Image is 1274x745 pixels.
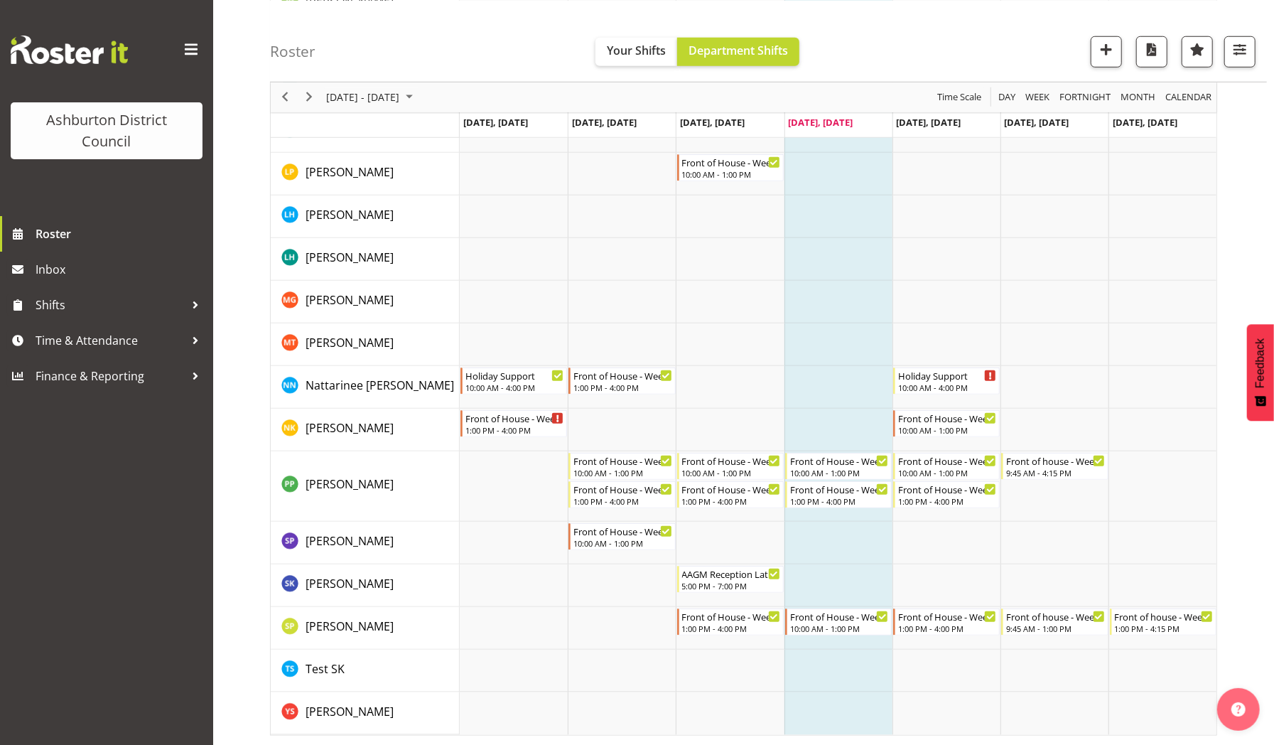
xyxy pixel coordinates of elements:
[790,609,888,623] div: Front of House - Weekday
[785,453,892,480] div: Polly Price"s event - Front of House - Weekday Begin From Thursday, October 2, 2025 at 10:00:00 A...
[1118,88,1158,106] button: Timeline Month
[898,382,996,393] div: 10:00 AM - 4:00 PM
[573,482,671,496] div: Front of House - Weekday
[568,453,675,480] div: Polly Price"s event - Front of House - Weekday Begin From Tuesday, September 30, 2025 at 10:00:00...
[1254,338,1267,388] span: Feedback
[1091,36,1122,67] button: Add a new shift
[572,115,637,128] span: [DATE], [DATE]
[1136,36,1167,67] button: Download a PDF of the roster according to the set date range.
[306,618,394,634] span: [PERSON_NAME]
[271,607,460,650] td: Susan Philpott resource
[271,238,460,281] td: Lynley Hands resource
[271,409,460,451] td: Nicole Ketter resource
[321,82,421,112] div: Sep 29 - Oct 05, 2025
[573,368,671,382] div: Front of House - Weekday
[790,495,888,507] div: 1:00 PM - 4:00 PM
[276,88,295,106] button: Previous
[790,482,888,496] div: Front of House - Weekday
[306,377,454,393] span: Nattarinee [PERSON_NAME]
[463,115,528,128] span: [DATE], [DATE]
[790,623,888,634] div: 10:00 AM - 1:00 PM
[682,155,780,169] div: Front of House - Weekday
[790,467,888,478] div: 10:00 AM - 1:00 PM
[573,467,671,478] div: 10:00 AM - 1:00 PM
[1224,36,1256,67] button: Filter Shifts
[893,481,1000,508] div: Polly Price"s event - Front of House - Weekday Begin From Friday, October 3, 2025 at 1:00:00 PM G...
[607,42,666,58] span: Your Shifts
[460,368,567,395] div: Nattarinee NAT Kliopchael"s event - Holiday Support Begin From Monday, September 29, 2025 at 10:0...
[306,419,394,436] a: [PERSON_NAME]
[682,495,780,507] div: 1:00 PM - 4:00 PM
[1006,609,1104,623] div: Front of house - Weekend
[898,454,996,468] div: Front of House - Weekday
[271,650,460,692] td: Test SK resource
[898,467,996,478] div: 10:00 AM - 1:00 PM
[573,524,671,538] div: Front of House - Weekday
[682,623,780,634] div: 1:00 PM - 4:00 PM
[936,88,983,106] span: Time Scale
[1164,88,1213,106] span: calendar
[898,424,996,436] div: 10:00 AM - 1:00 PM
[1023,88,1052,106] button: Timeline Week
[1001,453,1108,480] div: Polly Price"s event - Front of house - Weekend Begin From Saturday, October 4, 2025 at 9:45:00 AM...
[271,323,460,366] td: Martine Tait resource
[595,37,677,65] button: Your Shifts
[893,453,1000,480] div: Polly Price"s event - Front of House - Weekday Begin From Friday, October 3, 2025 at 10:00:00 AM ...
[306,575,394,592] a: [PERSON_NAME]
[893,609,1000,636] div: Susan Philpott"s event - Front of House - Weekday Begin From Friday, October 3, 2025 at 1:00:00 P...
[306,618,394,635] a: [PERSON_NAME]
[306,661,345,677] span: Test SK
[677,154,784,181] div: Linda Petrie"s event - Front of House - Weekday Begin From Wednesday, October 1, 2025 at 10:00:00...
[682,482,780,496] div: Front of House - Weekday
[573,454,671,468] div: Front of House - Weekday
[785,609,892,636] div: Susan Philpott"s event - Front of House - Weekday Begin From Thursday, October 2, 2025 at 10:00:0...
[465,424,563,436] div: 1:00 PM - 4:00 PM
[36,259,206,280] span: Inbox
[898,411,996,425] div: Front of House - Weekday
[568,481,675,508] div: Polly Price"s event - Front of House - Weekday Begin From Tuesday, September 30, 2025 at 1:00:00 ...
[1110,609,1216,636] div: Susan Philpott"s event - Front of house - Weekend Begin From Sunday, October 5, 2025 at 1:00:00 P...
[306,334,394,351] a: [PERSON_NAME]
[573,382,671,393] div: 1:00 PM - 4:00 PM
[325,88,401,106] span: [DATE] - [DATE]
[273,82,297,112] div: previous period
[898,623,996,634] div: 1:00 PM - 4:00 PM
[898,495,996,507] div: 1:00 PM - 4:00 PM
[306,164,394,180] span: [PERSON_NAME]
[297,82,321,112] div: next period
[271,195,460,238] td: Louisa Horman resource
[682,467,780,478] div: 10:00 AM - 1:00 PM
[689,42,788,58] span: Department Shifts
[893,410,1000,437] div: Nicole Ketter"s event - Front of House - Weekday Begin From Friday, October 3, 2025 at 10:00:00 A...
[893,368,1000,395] div: Nattarinee NAT Kliopchael"s event - Holiday Support Begin From Friday, October 3, 2025 at 10:00:0...
[270,43,315,59] h4: Roster
[996,88,1018,106] button: Timeline Day
[306,703,394,720] a: [PERSON_NAME]
[306,704,394,719] span: [PERSON_NAME]
[1058,88,1112,106] span: Fortnight
[306,660,345,677] a: Test SK
[271,366,460,409] td: Nattarinee NAT Kliopchael resource
[36,365,185,387] span: Finance & Reporting
[465,382,563,393] div: 10:00 AM - 4:00 PM
[465,368,563,382] div: Holiday Support
[1247,324,1274,421] button: Feedback - Show survey
[271,281,460,323] td: Mark Graham resource
[568,368,675,395] div: Nattarinee NAT Kliopchael"s event - Front of House - Weekday Begin From Tuesday, September 30, 20...
[677,566,784,593] div: Shirin Khosraviani"s event - AAGM Reception Late Night Begin From Wednesday, October 1, 2025 at 5...
[306,377,454,394] a: Nattarinee [PERSON_NAME]
[306,291,394,309] a: [PERSON_NAME]
[790,454,888,468] div: Front of House - Weekday
[36,330,185,351] span: Time & Attendance
[677,609,784,636] div: Susan Philpott"s event - Front of House - Weekday Begin From Wednesday, October 1, 2025 at 1:00:0...
[1005,115,1069,128] span: [DATE], [DATE]
[1182,36,1213,67] button: Highlight an important date within the roster.
[1001,609,1108,636] div: Susan Philpott"s event - Front of house - Weekend Begin From Saturday, October 4, 2025 at 9:45:00...
[682,168,780,180] div: 10:00 AM - 1:00 PM
[573,537,671,549] div: 10:00 AM - 1:00 PM
[1115,609,1213,623] div: Front of house - Weekend
[306,533,394,549] span: [PERSON_NAME]
[568,523,675,550] div: Selwyn Price"s event - Front of House - Weekday Begin From Tuesday, September 30, 2025 at 10:00:0...
[306,335,394,350] span: [PERSON_NAME]
[682,454,780,468] div: Front of House - Weekday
